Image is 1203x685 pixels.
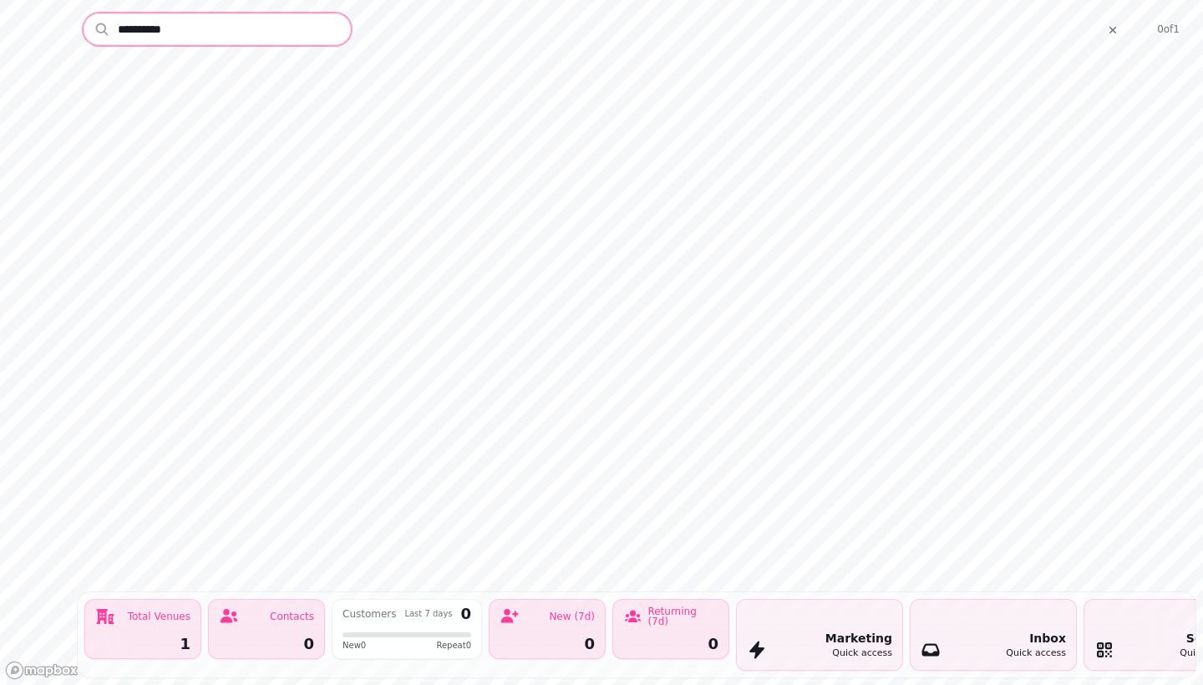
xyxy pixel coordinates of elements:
[1006,630,1066,647] div: Inbox
[910,599,1077,671] button: InboxQuick access
[270,611,314,622] div: Contacts
[128,611,190,622] div: Total Venues
[95,637,190,652] div: 1
[825,647,892,661] div: Quick access
[623,637,718,652] div: 0
[736,599,903,671] button: MarketingQuick access
[500,637,595,652] div: 0
[549,611,595,622] div: New (7d)
[436,639,471,652] span: Repeat 0
[825,630,892,647] div: Marketing
[343,639,366,652] span: New 0
[5,661,79,680] a: Mapbox logo
[1006,647,1066,661] div: Quick access
[343,609,397,619] div: Customers
[1157,23,1180,36] div: 0 of 1
[219,637,314,652] div: 0
[460,606,471,622] div: 0
[404,610,452,618] div: Last 7 days
[647,606,718,627] div: Returning (7d)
